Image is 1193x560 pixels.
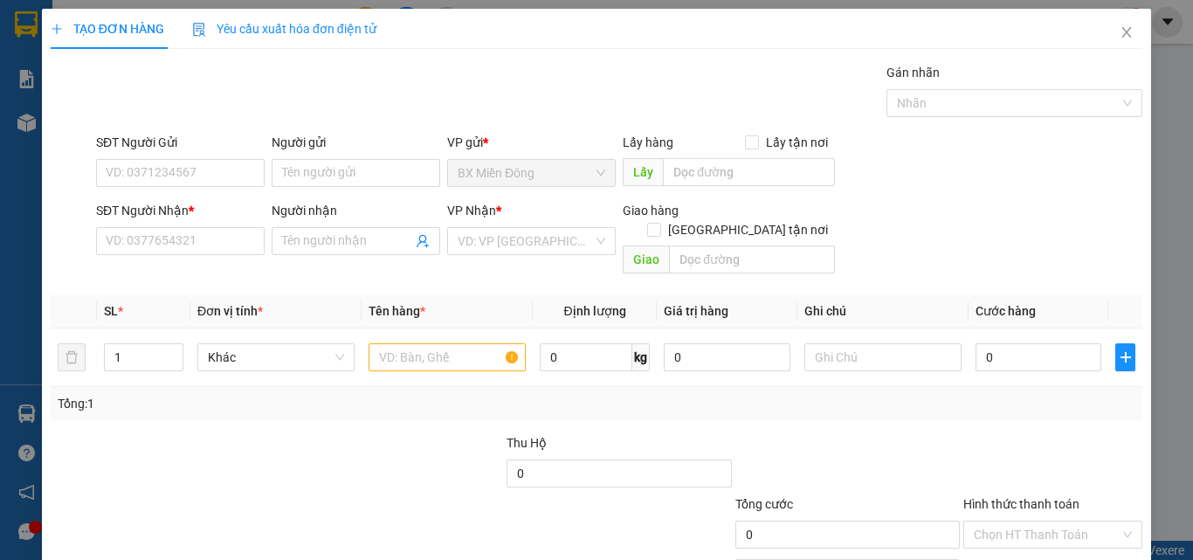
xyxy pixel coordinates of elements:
span: close [1120,25,1134,39]
div: SĐT Người Gửi [96,133,265,152]
div: Tổng: 1 [58,394,462,413]
span: Đơn vị tính [197,304,263,318]
span: Giá trị hàng [664,304,728,318]
span: [GEOGRAPHIC_DATA] tận nơi [661,220,835,239]
span: plus [1116,350,1134,364]
span: Lấy tận nơi [759,133,835,152]
input: 0 [664,343,790,371]
span: Thu Hộ [507,436,547,450]
span: VP Nhận [447,204,496,218]
span: user-add [416,234,430,248]
span: Khác [208,344,344,370]
div: VP gửi [447,133,616,152]
span: plus [51,23,63,35]
span: Cước hàng [976,304,1036,318]
div: SĐT Người Nhận [96,201,265,220]
label: Gán nhãn [886,66,940,80]
input: Ghi Chú [804,343,962,371]
span: Lấy hàng [623,135,673,149]
img: icon [192,23,206,37]
button: plus [1115,343,1135,371]
button: delete [58,343,86,371]
span: Yêu cầu xuất hóa đơn điện tử [192,22,376,36]
div: Người nhận [272,201,440,220]
span: TẠO ĐƠN HÀNG [51,22,164,36]
div: Người gửi [272,133,440,152]
span: Định lượng [563,304,625,318]
input: VD: Bàn, Ghế [369,343,526,371]
span: Lấy [623,158,663,186]
span: kg [632,343,650,371]
span: BX Miền Đông [458,160,605,186]
input: Dọc đường [669,245,835,273]
span: SL [104,304,118,318]
span: Giao hàng [623,204,679,218]
span: Giao [623,245,669,273]
button: Close [1102,9,1151,58]
input: Dọc đường [663,158,835,186]
th: Ghi chú [797,294,969,328]
span: Tên hàng [369,304,425,318]
span: Tổng cước [735,497,793,511]
label: Hình thức thanh toán [963,497,1079,511]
